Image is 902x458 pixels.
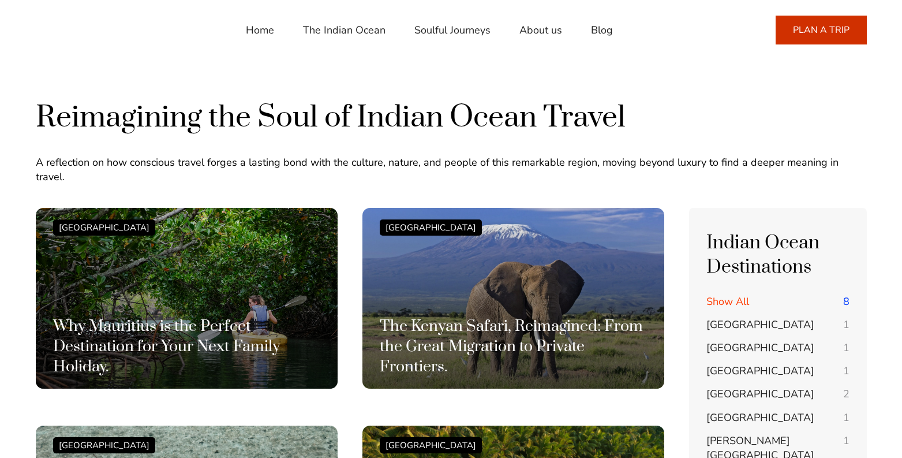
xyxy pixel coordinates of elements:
a: Home [246,16,274,44]
span: 1 [843,434,849,448]
h3: Why Mauritius is the Perfect Destination for Your Next Family Holiday. [53,316,320,377]
div: [GEOGRAPHIC_DATA] [53,219,155,236]
a: [GEOGRAPHIC_DATA] 1 [706,364,849,378]
span: 1 [843,318,849,332]
a: [GEOGRAPHIC_DATA] The Kenyan Safari, Reimagined: From the Great Migration to Private Frontiers. [362,208,664,401]
span: 8 [843,295,849,309]
a: [GEOGRAPHIC_DATA] 1 [706,341,849,355]
a: About us [519,16,562,44]
a: [GEOGRAPHIC_DATA] 1 [706,318,849,332]
a: [GEOGRAPHIC_DATA] 1 [706,411,849,425]
a: The Indian Ocean [303,16,385,44]
a: Blog [591,16,613,44]
a: [GEOGRAPHIC_DATA] 2 [706,387,849,401]
span: 2 [843,387,849,401]
span: [GEOGRAPHIC_DATA] [706,364,814,378]
h3: The Kenyan Safari, Reimagined: From the Great Migration to Private Frontiers. [380,316,647,377]
span: [GEOGRAPHIC_DATA] [706,387,814,401]
span: [GEOGRAPHIC_DATA] [706,341,814,355]
span: 1 [843,341,849,355]
span: [GEOGRAPHIC_DATA] [706,318,814,332]
a: PLAN A TRIP [776,16,867,44]
p: A reflection on how conscious travel forges a lasting bond with the culture, nature, and people o... [36,155,867,184]
h1: Reimagining the Soul of Indian Ocean Travel [36,98,867,137]
span: 1 [843,364,849,378]
div: [GEOGRAPHIC_DATA] [53,437,155,453]
h4: Indian Ocean Destinations [706,231,849,280]
a: [GEOGRAPHIC_DATA] Why Mauritius is the Perfect Destination for Your Next Family Holiday. [36,208,338,401]
a: Soulful Journeys [414,16,491,44]
span: Show All [706,295,749,308]
span: 1 [843,411,849,425]
span: [GEOGRAPHIC_DATA] [706,411,814,425]
div: [GEOGRAPHIC_DATA] [380,219,482,236]
a: Show All 8 [706,295,849,309]
div: [GEOGRAPHIC_DATA] [380,437,482,453]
